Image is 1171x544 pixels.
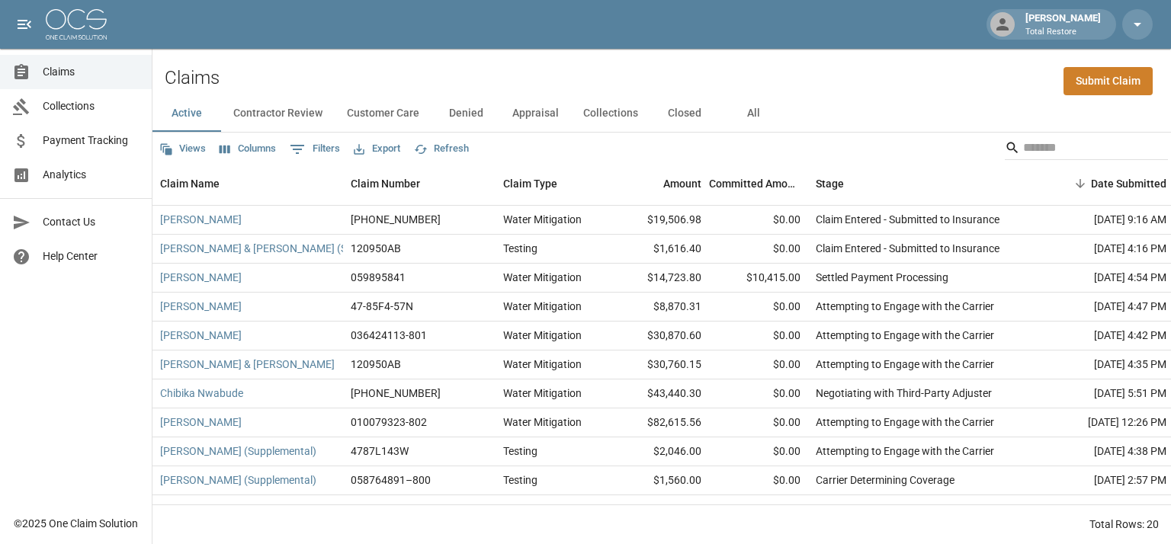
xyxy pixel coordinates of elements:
div: $1,560.00 [610,466,709,495]
div: Stage [808,162,1037,205]
div: $10,415.00 [709,264,808,293]
div: Water Mitigation [503,328,582,343]
a: [PERSON_NAME] [160,501,242,517]
div: 059895841 [351,270,406,285]
button: Customer Care [335,95,432,132]
button: Contractor Review [221,95,335,132]
div: 058764891–800 [351,472,431,488]
div: $0.00 [709,350,808,379]
div: $1,616.40 [610,235,709,264]
div: Water Mitigation [503,212,582,227]
div: [PERSON_NAME] [1019,11,1107,38]
a: [PERSON_NAME] & [PERSON_NAME] [160,357,335,372]
div: $82,615.56 [610,408,709,437]
button: Denied [432,95,500,132]
a: Submit Claim [1064,67,1153,95]
a: Chibika Nwabude [160,386,243,401]
div: $0.00 [709,322,808,350]
div: $0.00 [709,293,808,322]
div: $0.00 [709,466,808,495]
div: Claim Type [503,162,557,205]
a: [PERSON_NAME] [160,328,242,343]
div: Attempting to Engage with the Carrier [816,501,994,517]
div: Search [1005,136,1168,163]
div: $0.00 [709,495,808,524]
div: 120950AB [351,357,401,372]
div: Amount [610,162,709,205]
button: Views [156,137,210,161]
div: Committed Amount [709,162,800,205]
div: Water Mitigation [503,357,582,372]
div: Attempting to Engage with the Carrier [816,443,994,459]
a: [PERSON_NAME] (Supplemental) [160,472,316,488]
span: Help Center [43,248,140,264]
div: 41004711521 [351,501,418,517]
div: Water Mitigation [503,270,582,285]
div: $14,723.80 [610,264,709,293]
button: All [719,95,788,132]
div: $30,870.60 [610,322,709,350]
div: Attempting to Engage with the Carrier [816,357,994,372]
div: Claim Number [351,162,420,205]
div: Attempting to Engage with the Carrier [816,328,994,343]
a: [PERSON_NAME] (Supplemental) [160,443,316,459]
button: Refresh [410,137,473,161]
div: 4787L143W [351,443,409,459]
span: Collections [43,98,140,114]
div: Claim Type [496,162,610,205]
div: Water Mitigation [503,299,582,314]
div: Carrier Determining Coverage [816,472,954,488]
div: $2,046.00 [610,437,709,466]
div: $30,760.15 [610,350,709,379]
a: [PERSON_NAME] [160,270,242,285]
div: $0.00 [709,206,808,235]
div: Testing [503,501,537,517]
div: Amount [663,162,701,205]
div: 010079323-802 [351,414,427,430]
div: $0.00 [709,379,808,408]
button: Select columns [216,137,280,161]
p: Total Restore [1025,26,1101,39]
div: 01-009-031656 [351,386,441,401]
button: open drawer [9,9,40,40]
div: $8,870.31 [610,293,709,322]
div: Attempting to Engage with the Carrier [816,414,994,430]
span: Contact Us [43,214,140,230]
div: 47-85F4-57N [351,299,413,314]
button: Export [350,137,404,161]
span: Payment Tracking [43,133,140,149]
a: [PERSON_NAME] & [PERSON_NAME] (Supplemental) [160,241,409,256]
div: Attempting to Engage with the Carrier [816,299,994,314]
div: $0.00 [709,437,808,466]
div: $0.00 [709,408,808,437]
div: $43,440.30 [610,379,709,408]
div: Claim Name [160,162,220,205]
div: Claim Entered - Submitted to Insurance [816,212,999,227]
span: Claims [43,64,140,80]
div: Claim Entered - Submitted to Insurance [816,241,999,256]
a: [PERSON_NAME] [160,299,242,314]
button: Collections [571,95,650,132]
div: 036424113-801 [351,328,427,343]
h2: Claims [165,67,220,89]
div: dynamic tabs [152,95,1171,132]
button: Closed [650,95,719,132]
div: Testing [503,472,537,488]
div: Claim Number [343,162,496,205]
div: 01-009-228340 [351,212,441,227]
div: Water Mitigation [503,414,582,430]
div: Water Mitigation [503,386,582,401]
div: Claim Name [152,162,343,205]
div: $19,506.98 [610,206,709,235]
div: 120950AB [351,241,401,256]
button: Active [152,95,221,132]
div: Committed Amount [709,162,808,205]
a: [PERSON_NAME] [160,414,242,430]
div: $0.00 [709,235,808,264]
span: Analytics [43,167,140,183]
div: Testing [503,443,537,459]
div: Total Rows: 20 [1089,517,1159,532]
div: © 2025 One Claim Solution [14,516,138,531]
button: Show filters [286,137,344,162]
img: ocs-logo-white-transparent.png [46,9,107,40]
